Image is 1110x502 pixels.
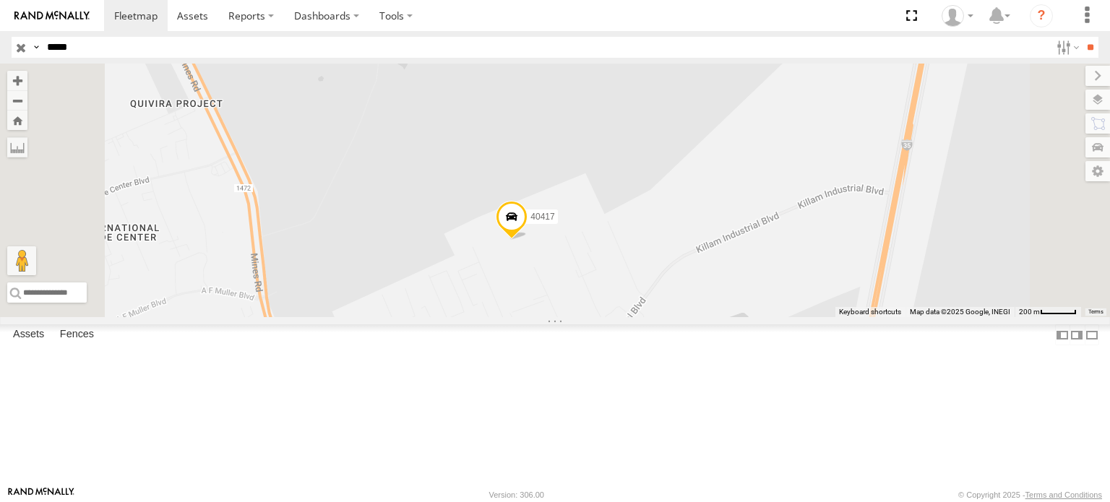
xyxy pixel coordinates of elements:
[7,71,27,90] button: Zoom in
[530,212,554,222] span: 40417
[8,488,74,502] a: Visit our Website
[839,307,901,317] button: Keyboard shortcuts
[1019,308,1040,316] span: 200 m
[14,11,90,21] img: rand-logo.svg
[958,490,1102,499] div: © Copyright 2025 -
[53,325,101,345] label: Fences
[1051,37,1082,58] label: Search Filter Options
[7,90,27,111] button: Zoom out
[937,5,978,27] div: Juan Oropeza
[1030,4,1053,27] i: ?
[1085,324,1099,345] label: Hide Summary Table
[6,325,51,345] label: Assets
[489,490,544,499] div: Version: 306.00
[1088,309,1103,315] a: Terms (opens in new tab)
[1025,490,1102,499] a: Terms and Conditions
[7,111,27,130] button: Zoom Home
[30,37,42,58] label: Search Query
[1070,324,1084,345] label: Dock Summary Table to the Right
[7,246,36,275] button: Drag Pegman onto the map to open Street View
[910,308,1010,316] span: Map data ©2025 Google, INEGI
[1085,161,1110,181] label: Map Settings
[7,137,27,157] label: Measure
[1055,324,1070,345] label: Dock Summary Table to the Left
[1015,307,1081,317] button: Map Scale: 200 m per 47 pixels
